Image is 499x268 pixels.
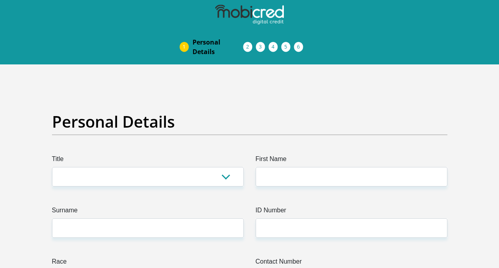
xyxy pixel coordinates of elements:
h2: Personal Details [52,112,447,131]
input: Surname [52,218,244,238]
a: PersonalDetails [186,34,250,60]
input: ID Number [256,218,447,238]
img: mobicred logo [215,5,283,25]
label: ID Number [256,206,447,218]
label: First Name [256,154,447,167]
input: First Name [256,167,447,186]
span: Personal Details [193,37,243,56]
label: Title [52,154,244,167]
label: Surname [52,206,244,218]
